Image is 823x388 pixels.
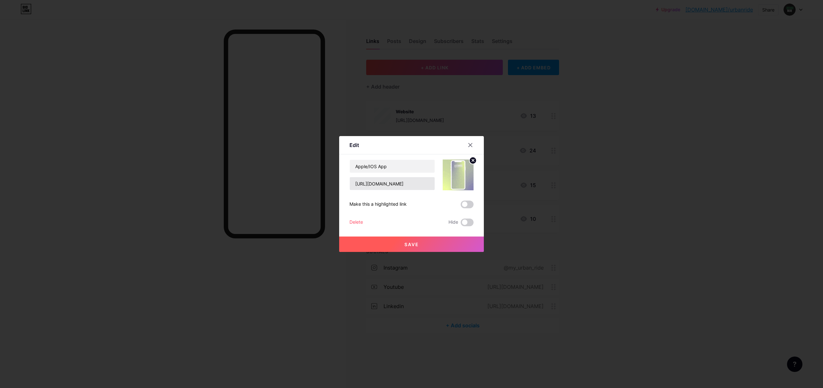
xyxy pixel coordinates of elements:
button: Save [339,237,484,252]
span: Save [404,242,419,247]
input: Title [350,160,435,173]
span: Hide [448,219,458,226]
div: Delete [349,219,363,226]
div: Make this a highlighted link [349,201,407,208]
input: URL [350,177,435,190]
div: Edit [349,141,359,149]
img: link_thumbnail [443,160,474,190]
